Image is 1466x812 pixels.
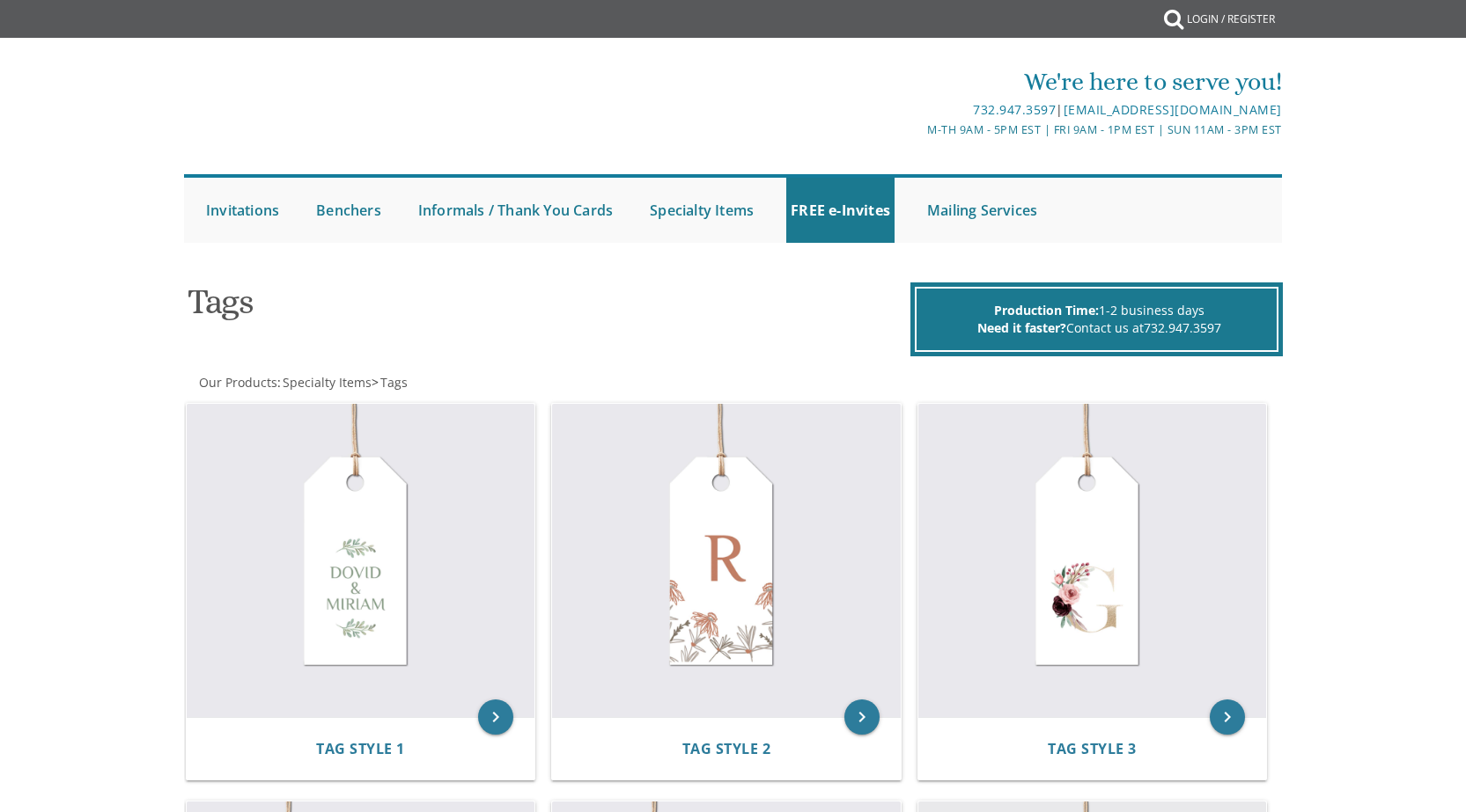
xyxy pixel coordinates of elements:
[316,741,405,757] a: Tag Style 1
[551,121,1282,139] div: M-Th 9am - 5pm EST | Fri 9am - 1pm EST | Sun 11am - 3pm EST
[197,374,277,391] a: Our Products
[682,741,771,757] a: Tag Style 2
[202,178,284,243] a: Invitations
[551,99,1282,121] div: |
[478,699,513,735] a: keyboard_arrow_right
[187,404,535,717] img: Tag Style 1
[918,404,1267,717] img: Tag Style 3
[844,699,880,735] a: keyboard_arrow_right
[312,178,386,243] a: Benchers
[379,374,408,391] a: Tags
[184,374,733,391] div: :
[1048,739,1137,758] span: Tag Style 3
[551,64,1282,99] div: We're here to serve you!
[283,374,372,391] span: Specialty Items
[1048,741,1137,757] a: Tag Style 3
[552,404,901,717] img: Tag Style 2
[188,282,906,334] h1: Tags
[973,101,1056,118] a: 732.947.3597
[1064,101,1282,118] a: [EMAIL_ADDRESS][DOMAIN_NAME]
[943,302,1255,337] p: 1-2 business days Contact us at
[682,739,771,758] span: Tag Style 2
[645,178,758,243] a: Specialty Items
[316,739,405,758] span: Tag Style 1
[414,178,617,243] a: Informals / Thank You Cards
[1210,699,1245,735] a: keyboard_arrow_right
[380,374,408,391] span: Tags
[1144,319,1221,336] a: 732.947.3597
[994,302,1099,318] span: Production Time:
[923,178,1042,243] a: Mailing Services
[372,374,408,391] span: >
[977,319,1066,336] span: Need it faster?
[786,178,895,243] a: FREE e-Invites
[281,374,372,391] a: Specialty Items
